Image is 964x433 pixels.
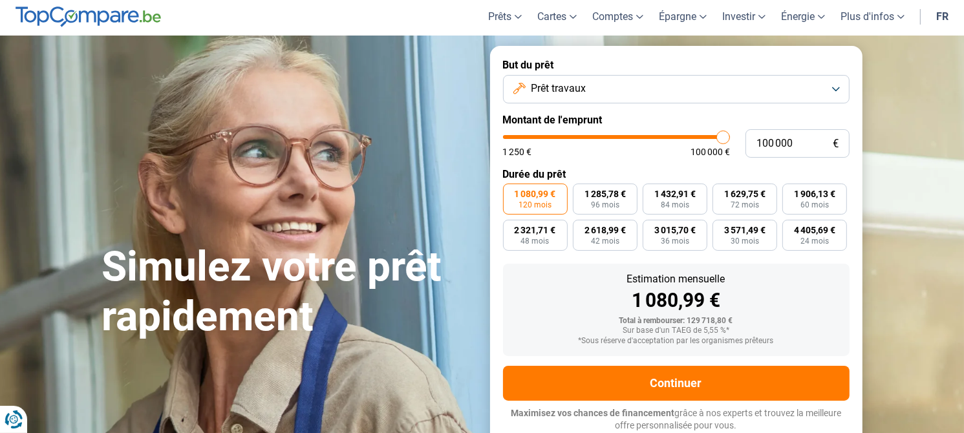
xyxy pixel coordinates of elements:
[531,81,586,96] span: Prêt travaux
[794,189,835,198] span: 1 906,13 €
[521,237,550,245] span: 48 mois
[800,237,829,245] span: 24 mois
[654,226,696,235] span: 3 015,70 €
[731,237,759,245] span: 30 mois
[591,201,619,209] span: 96 mois
[503,407,850,432] p: grâce à nos experts et trouvez la meilleure offre personnalisée pour vous.
[515,189,556,198] span: 1 080,99 €
[513,274,839,284] div: Estimation mensuelle
[515,226,556,235] span: 2 321,71 €
[584,189,626,198] span: 1 285,78 €
[591,237,619,245] span: 42 mois
[731,201,759,209] span: 72 mois
[503,366,850,401] button: Continuer
[691,147,730,156] span: 100 000 €
[503,147,532,156] span: 1 250 €
[503,75,850,103] button: Prêt travaux
[513,317,839,326] div: Total à rembourser: 129 718,80 €
[519,201,552,209] span: 120 mois
[654,189,696,198] span: 1 432,91 €
[513,337,839,346] div: *Sous réserve d'acceptation par les organismes prêteurs
[661,237,689,245] span: 36 mois
[661,201,689,209] span: 84 mois
[503,114,850,126] label: Montant de l'emprunt
[102,242,475,342] h1: Simulez votre prêt rapidement
[16,6,161,27] img: TopCompare
[833,138,839,149] span: €
[724,189,766,198] span: 1 629,75 €
[513,326,839,335] div: Sur base d'un TAEG de 5,55 %*
[511,408,674,418] span: Maximisez vos chances de financement
[503,168,850,180] label: Durée du prêt
[800,201,829,209] span: 60 mois
[584,226,626,235] span: 2 618,99 €
[724,226,766,235] span: 3 571,49 €
[794,226,835,235] span: 4 405,69 €
[503,59,850,71] label: But du prêt
[513,291,839,310] div: 1 080,99 €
